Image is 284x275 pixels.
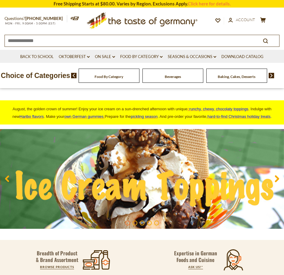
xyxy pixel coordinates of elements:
[5,15,67,22] p: Questions?
[20,114,44,119] a: Haribo flavors
[5,22,56,25] span: MON - FRI, 9:00AM - 5:00PM (EST)
[236,17,255,22] span: Account
[187,107,248,111] a: crunchy, chewy, chocolaty toppings
[59,53,90,60] a: Oktoberfest
[64,114,104,119] span: own German gummies
[188,1,231,6] a: Click here for details.
[71,73,77,78] img: previous arrow
[95,74,123,79] a: Food By Category
[12,107,272,119] span: August, the golden crown of summer! Enjoy your ice cream on a sun-drenched afternoon with unique ...
[165,74,181,79] a: Beverages
[218,74,255,79] a: Baking, Cakes, Desserts
[221,53,264,60] a: Download Catalog
[40,265,74,269] a: BROWSE PRODUCTS
[208,114,272,119] span: .
[228,17,255,23] a: Account
[131,114,158,119] a: pickling season
[20,53,54,60] a: Back to School
[269,73,274,78] img: next arrow
[174,250,217,263] p: Expertise in German Foods and Cuisine
[208,114,271,119] a: hard-to-find Christmas holiday treats
[120,53,163,60] a: Food By Category
[25,16,63,21] a: [PHONE_NUMBER]
[35,250,79,263] p: Breadth of Product & Brand Assortment
[188,265,203,269] a: ASK US!*
[95,53,115,60] a: On Sale
[168,53,216,60] a: Seasons & Occasions
[189,107,248,111] span: runchy, chewy, chocolaty toppings
[64,114,105,119] a: own German gummies.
